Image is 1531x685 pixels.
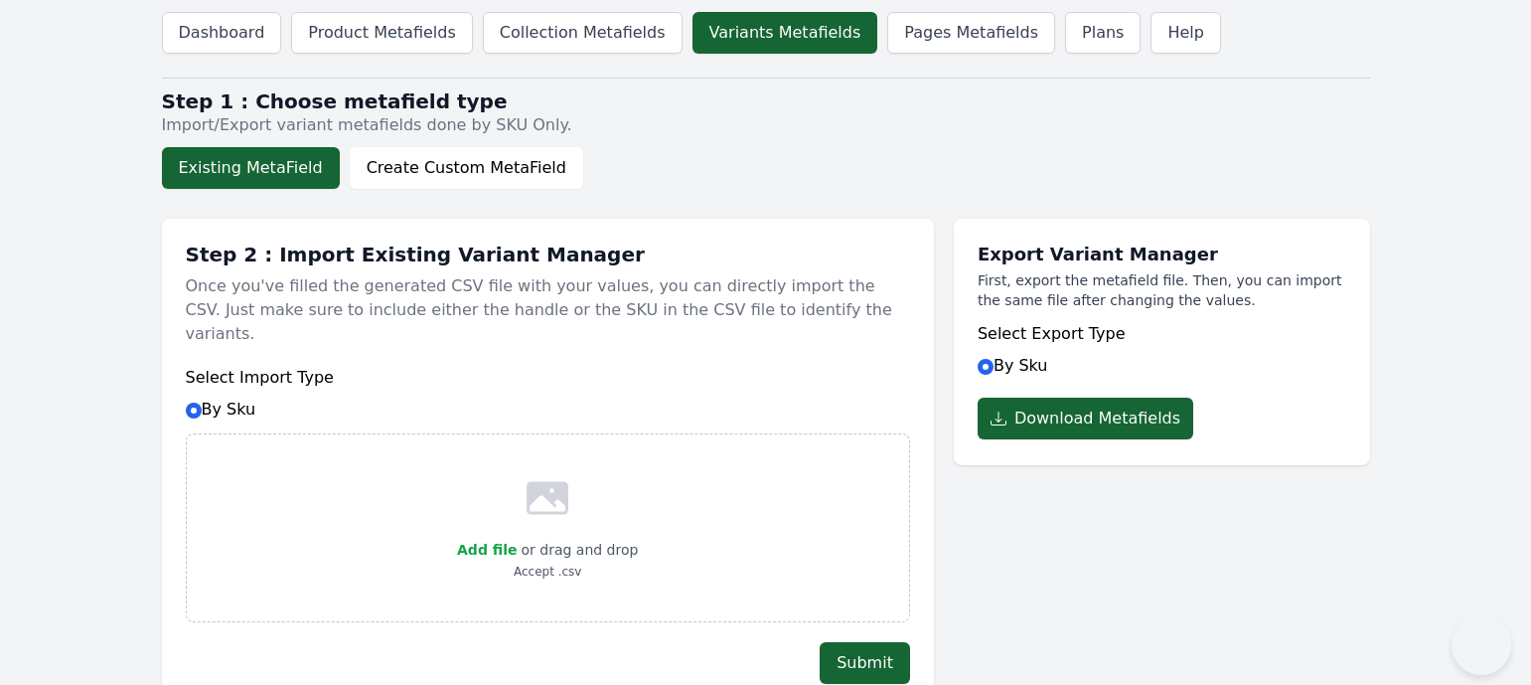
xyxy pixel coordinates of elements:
div: By Sku [186,366,910,422]
button: Submit [820,642,910,684]
h6: Select Export Type [978,322,1346,346]
a: Help [1150,12,1220,54]
a: Product Metafields [291,12,472,54]
button: Existing MetaField [162,147,340,189]
button: Download Metafields [978,398,1193,439]
p: or drag and drop [517,538,638,562]
a: Collection Metafields [483,12,683,54]
p: First, export the metafield file. Then, you can import the same file after changing the values. [978,270,1346,310]
h1: Step 2 : Import Existing Variant Manager [186,243,910,266]
h6: Select Import Type [186,366,910,390]
a: Dashboard [162,12,282,54]
h1: Export Variant Manager [978,243,1346,266]
button: Create Custom MetaField [350,147,583,189]
a: Pages Metafields [887,12,1055,54]
span: Add file [457,542,517,558]
iframe: Toggle Customer Support [1452,615,1511,675]
p: Accept .csv [457,562,638,582]
h2: Step 1 : Choose metafield type [162,89,1370,113]
a: Variants Metafields [692,12,878,54]
a: Plans [1065,12,1141,54]
p: Once you've filled the generated CSV file with your values, you can directly import the CSV. Just... [186,266,910,354]
p: Import/Export variant metafields done by SKU Only. [162,113,1370,137]
div: By Sku [978,322,1346,378]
